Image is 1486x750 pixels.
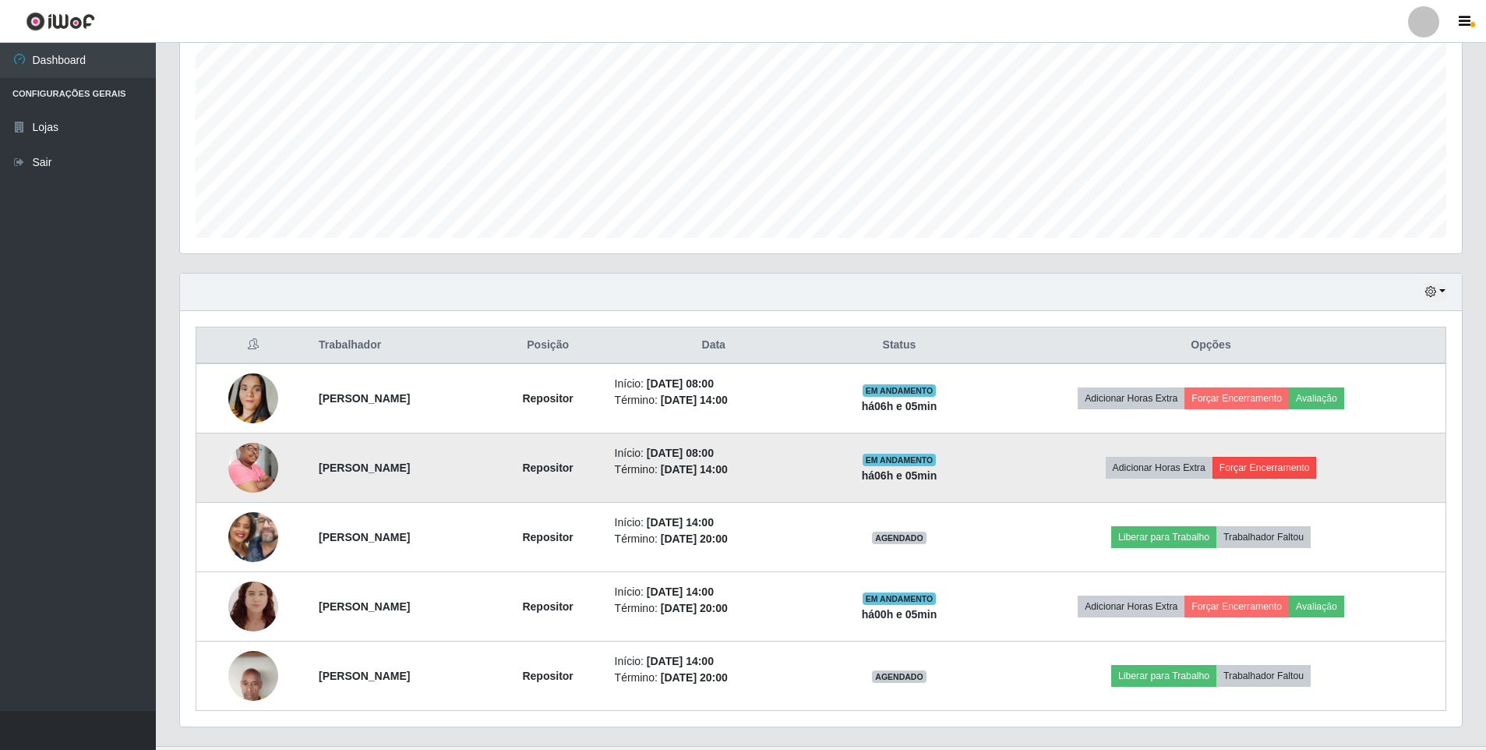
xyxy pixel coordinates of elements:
button: Liberar para Trabalho [1111,526,1216,548]
li: Início: [615,376,813,392]
button: Adicionar Horas Extra [1078,596,1184,617]
time: [DATE] 14:00 [647,585,714,598]
time: [DATE] 20:00 [661,602,728,614]
li: Término: [615,462,813,478]
li: Término: [615,392,813,409]
span: EM ANDAMENTO [863,454,937,466]
time: [DATE] 20:00 [661,532,728,545]
th: Trabalhador [309,327,491,364]
strong: há 06 h e 05 min [862,469,937,482]
li: Término: [615,600,813,617]
button: Forçar Encerramento [1184,387,1289,409]
button: Forçar Encerramento [1184,596,1289,617]
time: [DATE] 20:00 [661,671,728,684]
button: Adicionar Horas Extra [1106,457,1212,479]
strong: há 06 h e 05 min [862,400,937,412]
th: Data [605,327,822,364]
button: Adicionar Horas Extra [1078,387,1184,409]
button: Liberar para Trabalho [1111,665,1216,687]
span: AGENDADO [872,670,927,683]
time: [DATE] 08:00 [647,447,714,459]
strong: Repositor [522,462,573,474]
span: AGENDADO [872,532,927,544]
img: 1748562791419.jpeg [228,354,278,443]
time: [DATE] 14:00 [661,463,728,476]
button: Avaliação [1289,387,1344,409]
button: Avaliação [1289,596,1344,617]
strong: [PERSON_NAME] [319,600,410,613]
th: Status [822,327,976,364]
time: [DATE] 14:00 [647,655,714,667]
time: [DATE] 14:00 [661,394,728,406]
strong: Repositor [522,392,573,405]
img: 1748716470953.jpeg [228,482,278,593]
strong: Repositor [522,600,573,613]
li: Término: [615,670,813,686]
span: EM ANDAMENTO [863,593,937,605]
button: Forçar Encerramento [1212,457,1317,479]
time: [DATE] 14:00 [647,516,714,529]
strong: há 00 h e 05 min [862,608,937,621]
th: Posição [491,327,605,364]
strong: [PERSON_NAME] [319,392,410,405]
li: Início: [615,584,813,600]
strong: Repositor [522,531,573,543]
time: [DATE] 08:00 [647,377,714,390]
li: Início: [615,515,813,531]
button: Trabalhador Faltou [1216,665,1311,687]
img: 1756393713043.jpeg [228,621,278,731]
strong: [PERSON_NAME] [319,670,410,682]
li: Início: [615,445,813,462]
strong: [PERSON_NAME] [319,462,410,474]
img: 1750290753339.jpeg [228,575,278,638]
li: Início: [615,653,813,670]
th: Opções [976,327,1445,364]
img: 1752179199159.jpeg [228,430,278,505]
img: CoreUI Logo [26,12,95,31]
strong: [PERSON_NAME] [319,531,410,543]
strong: Repositor [522,670,573,682]
span: EM ANDAMENTO [863,384,937,397]
li: Término: [615,531,813,547]
button: Trabalhador Faltou [1216,526,1311,548]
